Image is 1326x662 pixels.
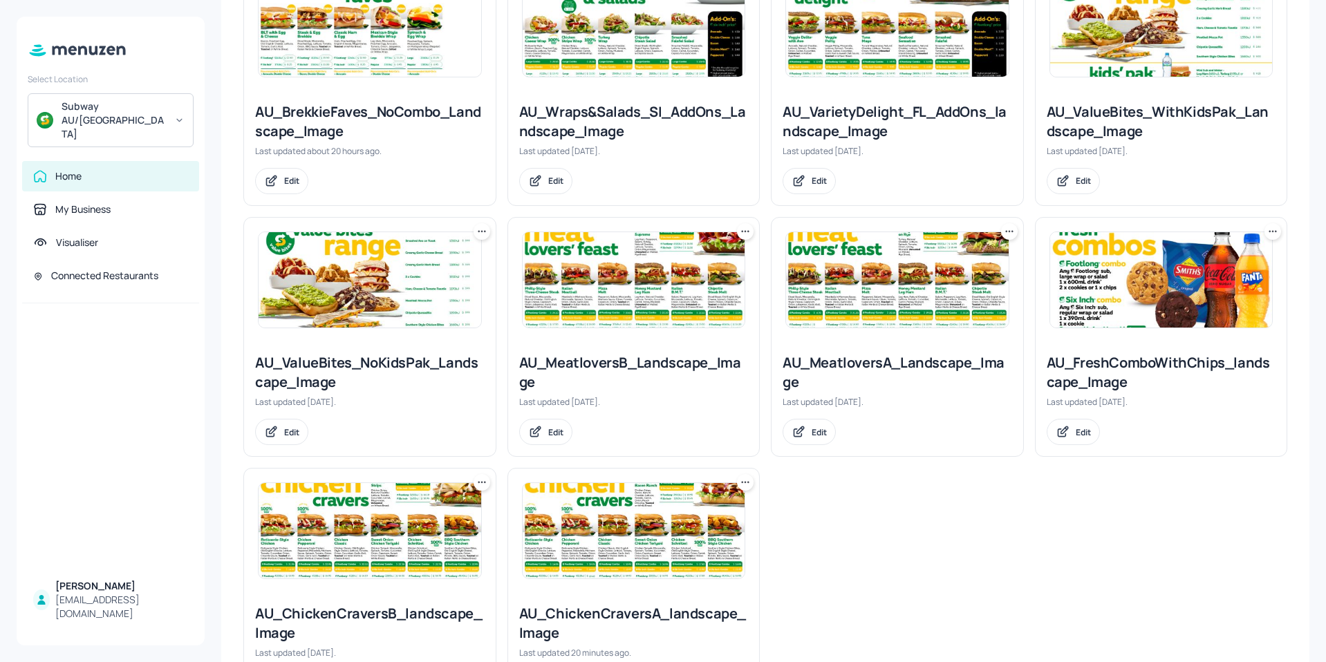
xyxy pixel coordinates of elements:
div: Last updated [DATE]. [783,396,1012,408]
img: 2025-08-13-1755048604832wzorc0nimhm.jpeg [1050,232,1273,328]
div: Visualiser [56,236,98,249]
div: Last updated about 20 hours ago. [255,145,485,157]
div: Edit [284,426,299,438]
div: Select Location [28,73,194,85]
div: AU_ValueBites_WithKidsPak_Landscape_Image [1047,102,1276,141]
img: 2025-07-23-175324237409516zqxu63qyy.jpeg [523,232,745,328]
div: Last updated [DATE]. [255,647,485,659]
div: Last updated [DATE]. [1047,145,1276,157]
div: Edit [1076,175,1091,187]
div: Last updated [DATE]. [783,145,1012,157]
div: AU_MeatloversB_Landscape_Image [519,353,749,392]
div: Last updated 20 minutes ago. [519,647,749,659]
div: AU_FreshComboWithChips_landscape_Image [1047,353,1276,392]
img: avatar [37,112,53,129]
img: 2025-08-15-1755219213587l0fcs86b8u.jpeg [523,483,745,578]
div: AU_ValueBites_NoKidsPak_Landscape_Image [255,353,485,392]
div: AU_BrekkieFaves_NoCombo_Landscape_Image [255,102,485,141]
div: Last updated [DATE]. [255,396,485,408]
div: My Business [55,202,111,216]
div: Connected Restaurants [51,269,158,283]
div: AU_VarietyDelight_FL_AddOns_landscape_Image [783,102,1012,141]
div: AU_ChickenCraversA_landscape_Image [519,604,749,643]
img: 2025-08-12-1754968770026z5b94w7noi8.jpeg [259,483,481,578]
div: Subway AU/[GEOGRAPHIC_DATA] [62,100,166,141]
img: 2025-08-14-1755131139218ru650ej5khk.jpeg [786,232,1009,328]
div: [EMAIL_ADDRESS][DOMAIN_NAME] [55,593,188,621]
div: [PERSON_NAME] [55,579,188,593]
div: Last updated [DATE]. [519,145,749,157]
div: Edit [548,175,563,187]
img: 2025-07-18-1752804023273ml7j25a84p.jpeg [259,232,481,328]
div: Edit [284,175,299,187]
div: Edit [812,175,827,187]
div: Home [55,169,82,183]
div: AU_MeatloversA_Landscape_Image [783,353,1012,392]
div: AU_Wraps&Salads_SI_AddOns_Landscape_Image [519,102,749,141]
div: Edit [1076,426,1091,438]
div: AU_ChickenCraversB_landscape_Image [255,604,485,643]
div: Edit [812,426,827,438]
div: Edit [548,426,563,438]
div: Last updated [DATE]. [519,396,749,408]
div: Last updated [DATE]. [1047,396,1276,408]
